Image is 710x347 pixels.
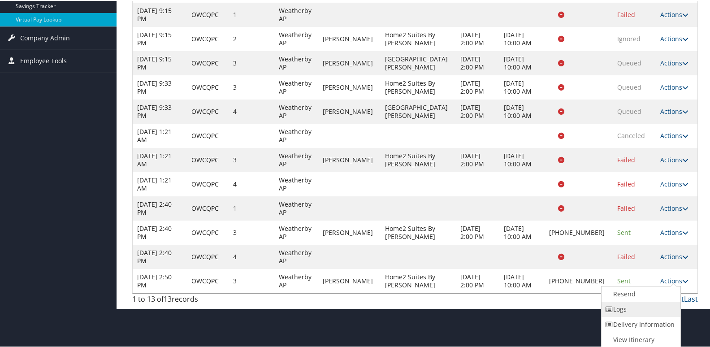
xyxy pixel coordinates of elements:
[229,26,274,50] td: 2
[381,26,456,50] td: Home2 Suites By [PERSON_NAME]
[229,268,274,292] td: 3
[456,50,499,74] td: [DATE] 2:00 PM
[274,99,318,123] td: Weatherby AP
[187,220,229,244] td: OWCQPC
[229,195,274,220] td: 1
[133,171,187,195] td: [DATE] 1:21 AM
[133,195,187,220] td: [DATE] 2:40 PM
[133,244,187,268] td: [DATE] 2:40 PM
[617,276,631,284] span: Sent
[456,74,499,99] td: [DATE] 2:00 PM
[133,123,187,147] td: [DATE] 1:21 AM
[318,220,381,244] td: [PERSON_NAME]
[617,252,635,260] span: Failed
[274,74,318,99] td: Weatherby AP
[187,244,229,268] td: OWCQPC
[499,74,545,99] td: [DATE] 10:00 AM
[187,147,229,171] td: OWCQPC
[617,227,631,236] span: Sent
[229,244,274,268] td: 4
[660,227,688,236] a: Actions
[381,268,456,292] td: Home2 Suites By [PERSON_NAME]
[381,147,456,171] td: Home2 Suites By [PERSON_NAME]
[274,171,318,195] td: Weatherby AP
[133,50,187,74] td: [DATE] 9:15 PM
[229,99,274,123] td: 4
[133,220,187,244] td: [DATE] 2:40 PM
[684,293,698,303] a: Last
[660,155,688,163] a: Actions
[229,147,274,171] td: 3
[617,58,641,66] span: Queued
[660,252,688,260] a: Actions
[660,130,688,139] a: Actions
[229,2,274,26] td: 1
[456,268,499,292] td: [DATE] 2:00 PM
[229,171,274,195] td: 4
[274,195,318,220] td: Weatherby AP
[187,74,229,99] td: OWCQPC
[133,268,187,292] td: [DATE] 2:50 PM
[229,220,274,244] td: 3
[602,331,678,347] a: View Itinerary
[499,26,545,50] td: [DATE] 10:00 AM
[132,293,264,308] div: 1 to 13 of records
[133,26,187,50] td: [DATE] 9:15 PM
[660,58,688,66] a: Actions
[133,147,187,171] td: [DATE] 1:21 AM
[187,50,229,74] td: OWCQPC
[274,268,318,292] td: Weatherby AP
[660,82,688,91] a: Actions
[499,268,545,292] td: [DATE] 10:00 AM
[660,179,688,187] a: Actions
[187,195,229,220] td: OWCQPC
[318,50,381,74] td: [PERSON_NAME]
[456,220,499,244] td: [DATE] 2:00 PM
[274,220,318,244] td: Weatherby AP
[187,99,229,123] td: OWCQPC
[660,106,688,115] a: Actions
[133,99,187,123] td: [DATE] 9:33 PM
[274,244,318,268] td: Weatherby AP
[456,147,499,171] td: [DATE] 2:00 PM
[660,203,688,212] a: Actions
[187,171,229,195] td: OWCQPC
[499,220,545,244] td: [DATE] 10:00 AM
[381,99,456,123] td: [GEOGRAPHIC_DATA][PERSON_NAME]
[617,34,641,42] span: Ignored
[617,130,645,139] span: Canceled
[381,74,456,99] td: Home2 Suites By [PERSON_NAME]
[133,2,187,26] td: [DATE] 9:15 PM
[456,99,499,123] td: [DATE] 2:00 PM
[229,74,274,99] td: 3
[164,293,172,303] span: 13
[660,34,688,42] a: Actions
[381,220,456,244] td: Home2 Suites By [PERSON_NAME]
[381,50,456,74] td: [GEOGRAPHIC_DATA][PERSON_NAME]
[229,50,274,74] td: 3
[318,99,381,123] td: [PERSON_NAME]
[187,26,229,50] td: OWCQPC
[318,26,381,50] td: [PERSON_NAME]
[20,26,70,48] span: Company Admin
[456,26,499,50] td: [DATE] 2:00 PM
[499,147,545,171] td: [DATE] 10:00 AM
[545,268,612,292] td: [PHONE_NUMBER]
[318,268,381,292] td: [PERSON_NAME]
[187,123,229,147] td: OWCQPC
[617,155,635,163] span: Failed
[499,99,545,123] td: [DATE] 10:00 AM
[602,316,678,331] a: Delivery Information
[617,82,641,91] span: Queued
[617,106,641,115] span: Queued
[318,147,381,171] td: [PERSON_NAME]
[20,49,67,71] span: Employee Tools
[499,50,545,74] td: [DATE] 10:00 AM
[660,276,688,284] a: Actions
[602,301,678,316] a: Logs
[617,9,635,18] span: Failed
[660,9,688,18] a: Actions
[274,2,318,26] td: Weatherby AP
[318,74,381,99] td: [PERSON_NAME]
[133,74,187,99] td: [DATE] 9:33 PM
